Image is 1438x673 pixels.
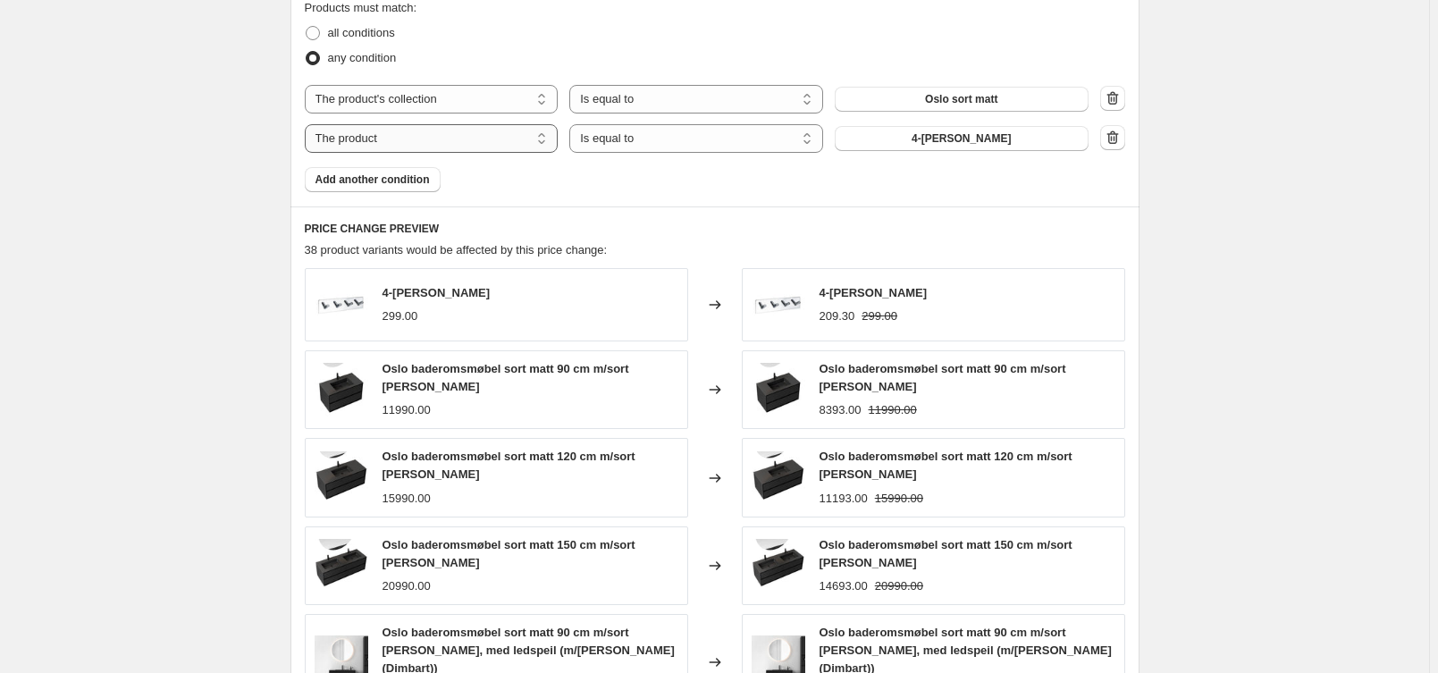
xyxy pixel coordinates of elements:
[315,539,368,593] img: b-1500-7002_80x.jpg
[752,539,805,593] img: b-1500-7002_80x.jpg
[875,577,923,595] strike: 20990.00
[383,450,635,481] span: Oslo baderomsmøbel sort matt 120 cm m/sort [PERSON_NAME]
[820,538,1072,569] span: Oslo baderomsmøbel sort matt 150 cm m/sort [PERSON_NAME]
[383,577,431,595] div: 20990.00
[328,26,395,39] span: all conditions
[305,167,441,192] button: Add another condition
[752,363,805,416] img: b-900-7002_80x.jpg
[835,126,1089,151] button: 4-krok - Krom
[820,362,1066,393] span: Oslo baderomsmøbel sort matt 90 cm m/sort [PERSON_NAME]
[383,401,431,419] div: 11990.00
[315,451,368,505] img: b-1200s-7002_80x.jpg
[315,172,430,187] span: Add another condition
[869,401,917,419] strike: 11990.00
[875,490,923,508] strike: 15990.00
[820,307,855,325] div: 209.30
[820,286,928,299] span: 4-[PERSON_NAME]
[925,92,997,106] span: Oslo sort matt
[315,278,368,332] img: WEB_Image_4-krok_-_Krom__4krok-k-1196569611_plid_820_80x.jpg
[305,1,417,14] span: Products must match:
[820,450,1072,481] span: Oslo baderomsmøbel sort matt 120 cm m/sort [PERSON_NAME]
[912,131,1011,146] span: 4-[PERSON_NAME]
[383,490,431,508] div: 15990.00
[862,307,897,325] strike: 299.00
[383,286,491,299] span: 4-[PERSON_NAME]
[305,243,608,257] span: 38 product variants would be affected by this price change:
[752,451,805,505] img: b-1200s-7002_80x.jpg
[305,222,1125,236] h6: PRICE CHANGE PREVIEW
[315,363,368,416] img: b-900-7002_80x.jpg
[820,490,868,508] div: 11193.00
[820,577,868,595] div: 14693.00
[328,51,397,64] span: any condition
[383,307,418,325] div: 299.00
[820,401,862,419] div: 8393.00
[752,278,805,332] img: WEB_Image_4-krok_-_Krom__4krok-k-1196569611_plid_820_80x.jpg
[835,87,1089,112] button: Oslo sort matt
[383,538,635,569] span: Oslo baderomsmøbel sort matt 150 cm m/sort [PERSON_NAME]
[383,362,629,393] span: Oslo baderomsmøbel sort matt 90 cm m/sort [PERSON_NAME]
